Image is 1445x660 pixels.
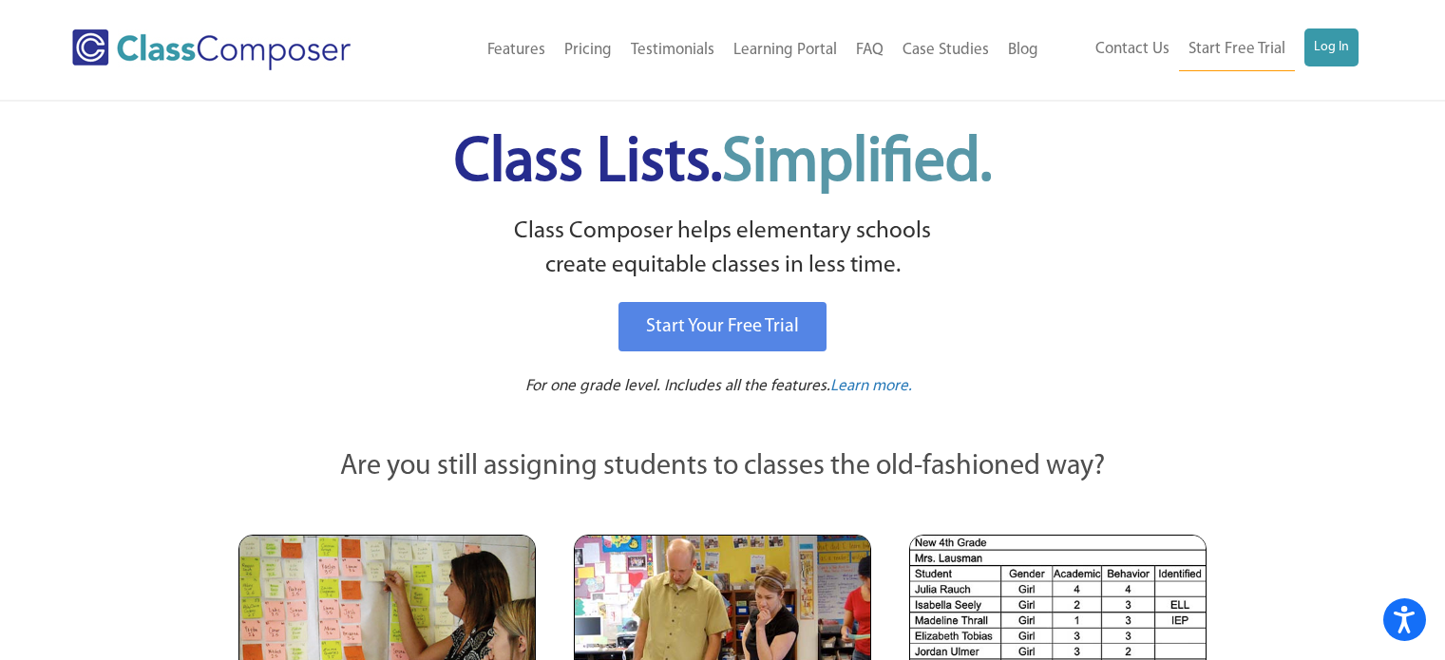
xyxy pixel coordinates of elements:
p: Class Composer helps elementary schools create equitable classes in less time. [236,215,1210,284]
a: Start Free Trial [1179,28,1295,71]
img: Class Composer [72,29,351,70]
a: Case Studies [893,29,998,71]
nav: Header Menu [411,29,1047,71]
a: Log In [1304,28,1359,66]
span: For one grade level. Includes all the features. [525,378,830,394]
a: Features [478,29,555,71]
a: Learning Portal [724,29,846,71]
p: Are you still assigning students to classes the old-fashioned way? [238,446,1207,488]
a: Contact Us [1086,28,1179,70]
a: Learn more. [830,375,912,399]
span: Learn more. [830,378,912,394]
span: Class Lists. [454,133,992,195]
a: FAQ [846,29,893,71]
nav: Header Menu [1048,28,1359,71]
span: Simplified. [722,133,992,195]
span: Start Your Free Trial [646,317,799,336]
a: Start Your Free Trial [618,302,827,351]
a: Pricing [555,29,621,71]
a: Testimonials [621,29,724,71]
a: Blog [998,29,1048,71]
